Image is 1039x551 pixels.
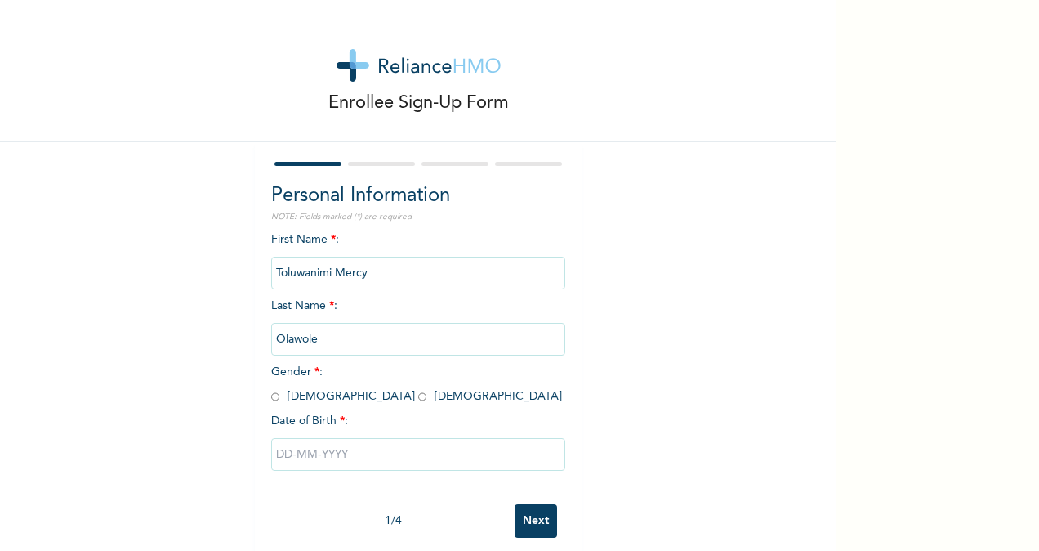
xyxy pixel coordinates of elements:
[271,366,562,402] span: Gender : [DEMOGRAPHIC_DATA] [DEMOGRAPHIC_DATA]
[271,181,565,211] h2: Personal Information
[271,234,565,279] span: First Name :
[271,413,348,430] span: Date of Birth :
[271,211,565,223] p: NOTE: Fields marked (*) are required
[271,257,565,289] input: Enter your first name
[328,90,509,117] p: Enrollee Sign-Up Form
[271,300,565,345] span: Last Name :
[271,438,565,471] input: DD-MM-YYYY
[271,323,565,356] input: Enter your last name
[271,513,515,530] div: 1 / 4
[337,49,501,82] img: logo
[515,504,557,538] input: Next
